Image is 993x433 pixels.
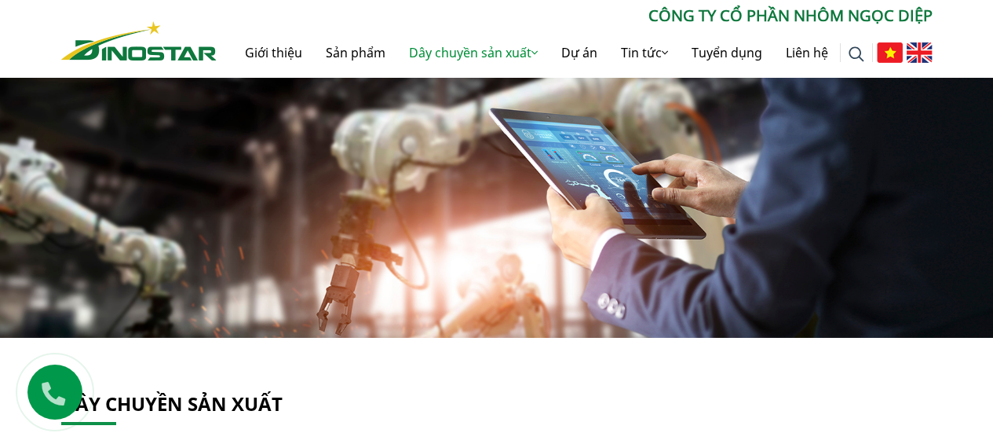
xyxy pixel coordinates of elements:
[314,28,397,78] a: Sản phẩm
[609,28,680,78] a: Tin tức
[61,21,217,61] img: Nhôm Dinostar
[549,28,609,78] a: Dự án
[233,28,314,78] a: Giới thiệu
[397,28,549,78] a: Dây chuyền sản xuất
[217,4,933,28] p: CÔNG TY CỔ PHẦN NHÔM NGỌC DIỆP
[849,46,864,62] img: search
[774,28,840,78] a: Liên hệ
[907,42,933,63] img: English
[877,42,903,63] img: Tiếng Việt
[61,391,283,416] a: Dây chuyền sản xuất
[680,28,774,78] a: Tuyển dụng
